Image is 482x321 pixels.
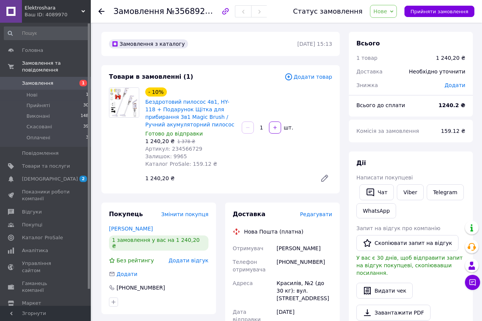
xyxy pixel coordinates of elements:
span: Прийняти замовлення [410,9,468,14]
div: Повернутися назад [98,8,104,15]
a: [PERSON_NAME] [109,226,153,232]
a: Редагувати [317,171,332,186]
button: Скопіювати запит на відгук [356,235,459,251]
span: [DEMOGRAPHIC_DATA] [22,176,78,182]
span: Покупець [109,210,143,218]
span: Отримувач [233,245,263,251]
span: Змінити покупця [161,211,208,217]
span: Додати відгук [169,257,208,263]
span: Прийняті [26,102,50,109]
span: Виконані [26,113,50,120]
span: Elektroshara [25,5,81,11]
span: Додати [445,82,465,88]
span: Доставка [356,69,382,75]
time: [DATE] 15:13 [297,41,332,47]
span: 2 [79,176,87,182]
button: Прийняти замовлення [404,6,474,17]
span: Редагувати [300,211,332,217]
div: [PHONE_NUMBER] [116,284,166,291]
span: Запит на відгук про компанію [356,225,440,231]
span: Додати товар [285,73,332,81]
span: Додати [117,271,137,277]
button: Чат з покупцем [465,275,480,290]
span: Дії [356,159,366,167]
span: Готово до відправки [145,131,203,137]
div: Необхідно уточнити [404,63,470,80]
span: 148 [81,113,89,120]
span: Замовлення [22,80,53,87]
div: 1 240,20 ₴ [142,173,314,184]
input: Пошук [4,26,89,40]
div: [PHONE_NUMBER] [275,255,334,276]
span: 3 [86,134,89,141]
span: 1 [86,92,89,98]
span: 1 240,20 ₴ [145,138,175,144]
span: Повідомлення [22,150,59,157]
span: Відгуки [22,209,42,215]
span: Аналітика [22,247,48,254]
span: Замовлення [114,7,164,16]
span: Адреса [233,280,253,286]
span: 39 [83,123,89,130]
a: Viber [397,184,423,200]
span: Залишок: 9965 [145,153,187,159]
span: Товари та послуги [22,163,70,170]
span: Скасовані [26,123,52,130]
span: Покупці [22,221,42,228]
span: 159.12 ₴ [441,128,465,134]
span: Артикул: 234566729 [145,146,202,152]
span: Оплачені [26,134,50,141]
span: 1 378 ₴ [177,139,195,144]
div: 1 замовлення у вас на 1 240,20 ₴ [109,235,208,251]
a: Завантажити PDF [356,305,431,321]
div: шт. [282,124,294,131]
span: Без рейтингу [117,257,154,263]
div: Замовлення з каталогу [109,39,188,48]
span: Всього [356,40,380,47]
img: Бездротовий пилосос 4в1, HY-118 + Подарунок Щітка для прибирання 3в1 Magic Brush / Ручний акумуля... [109,88,139,117]
a: WhatsApp [356,203,396,218]
div: Ваш ID: 4089970 [25,11,91,18]
span: Головна [22,47,43,54]
b: 1240.2 ₴ [438,102,465,108]
span: Нові [26,92,37,98]
span: Нове [373,8,387,14]
span: 30 [83,102,89,109]
button: Видати чек [356,283,413,299]
a: Telegram [427,184,464,200]
div: - 10% [145,87,167,97]
span: Товари в замовленні (1) [109,73,193,80]
span: Телефон отримувача [233,259,266,273]
span: Замовлення та повідомлення [22,60,91,73]
span: У вас є 30 днів, щоб відправити запит на відгук покупцеві, скопіювавши посилання. [356,255,463,276]
span: Комісія за замовлення [356,128,419,134]
span: Доставка [233,210,266,218]
div: 1 240,20 ₴ [436,54,465,62]
span: Маркет [22,300,41,307]
span: Каталог ProSale: 159.12 ₴ [145,161,217,167]
span: Каталог ProSale [22,234,63,241]
span: Знижка [356,82,378,88]
span: 1 [79,80,87,86]
span: Гаманець компанії [22,280,70,294]
a: Бездротовий пилосос 4в1, HY-118 + Подарунок Щітка для прибирання 3в1 Magic Brush / Ручний акумуля... [145,99,234,128]
span: Показники роботи компанії [22,189,70,202]
span: Управління сайтом [22,260,70,274]
div: Статус замовлення [293,8,363,15]
div: Нова Пошта (платна) [242,228,305,235]
div: Красилів, №2 (до 30 кг): вул. [STREET_ADDRESS] [275,276,334,305]
span: 1 товар [356,55,378,61]
button: Чат [359,184,394,200]
span: Всього до сплати [356,102,405,108]
span: №356892872 [166,6,220,16]
div: [PERSON_NAME] [275,242,334,255]
span: Написати покупцеві [356,175,413,181]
